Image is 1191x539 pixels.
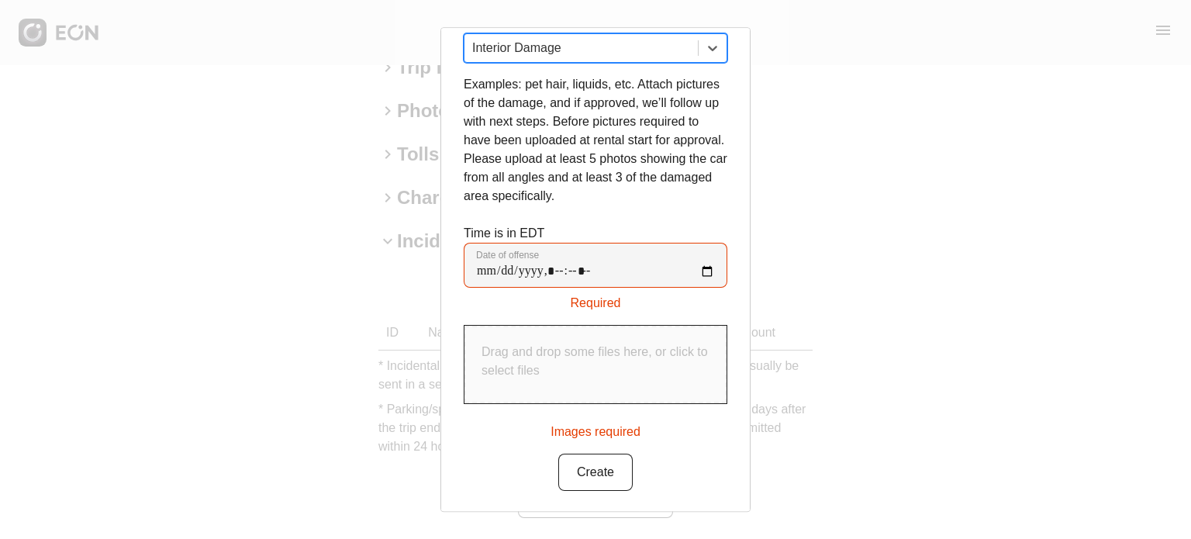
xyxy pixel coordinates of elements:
[476,249,539,261] label: Date of offense
[464,224,727,313] div: Time is in EDT
[482,343,709,380] p: Drag and drop some files here, or click to select files
[464,288,727,313] div: Required
[558,454,633,491] button: Create
[464,75,727,206] p: Examples: pet hair, liquids, etc. Attach pictures of the damage, and if approved, we’ll follow up...
[551,416,640,441] div: Images required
